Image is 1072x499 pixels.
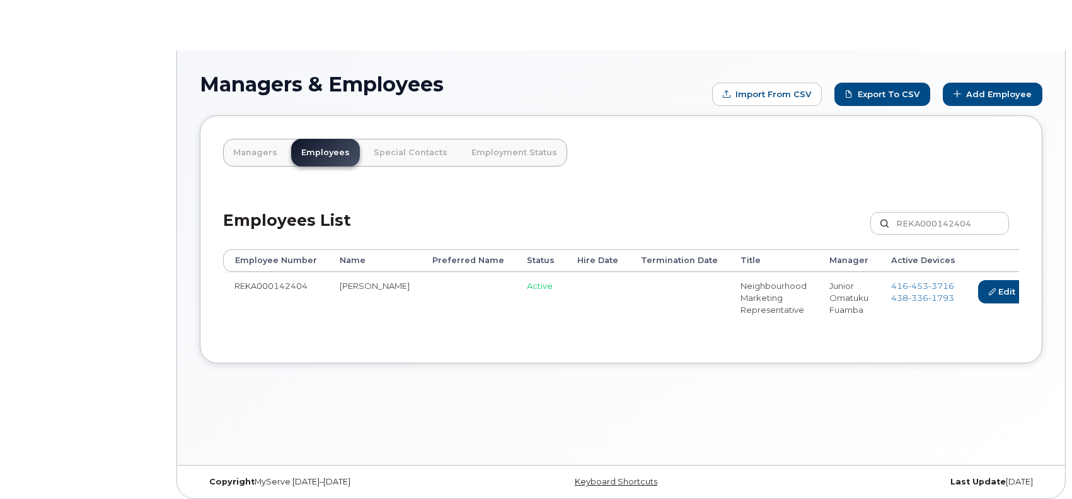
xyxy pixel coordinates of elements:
[200,477,481,487] div: MyServe [DATE]–[DATE]
[829,280,868,315] li: Junior Omatuku Fuamba
[364,139,458,167] a: Special Contacts
[200,73,706,95] h1: Managers & Employees
[908,293,928,303] span: 336
[209,477,255,486] strong: Copyright
[516,249,566,272] th: Status
[328,272,421,329] td: [PERSON_NAME]
[818,249,880,272] th: Manager
[891,293,954,303] span: 438
[880,249,967,272] th: Active Devices
[291,139,360,167] a: Employees
[891,281,954,291] span: 416
[630,249,729,272] th: Termination Date
[834,83,930,106] a: Export to CSV
[575,477,657,486] a: Keyboard Shortcuts
[421,249,516,272] th: Preferred Name
[223,272,328,329] td: REKA000142404
[891,293,954,303] a: 4383361793
[950,477,1006,486] strong: Last Update
[223,212,351,249] h2: Employees List
[978,280,1026,303] a: Edit
[223,249,328,272] th: Employee Number
[928,293,954,303] span: 1793
[891,281,954,291] a: 4164533716
[943,83,1042,106] a: Add Employee
[461,139,567,167] a: Employment Status
[729,249,818,272] th: Title
[223,139,287,167] a: Managers
[729,272,818,329] td: Neighbourhood Marketing Representative
[928,281,954,291] span: 3716
[712,83,822,106] form: Import from CSV
[908,281,928,291] span: 453
[328,249,421,272] th: Name
[761,477,1042,487] div: [DATE]
[527,281,553,291] span: Active
[566,249,630,272] th: Hire Date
